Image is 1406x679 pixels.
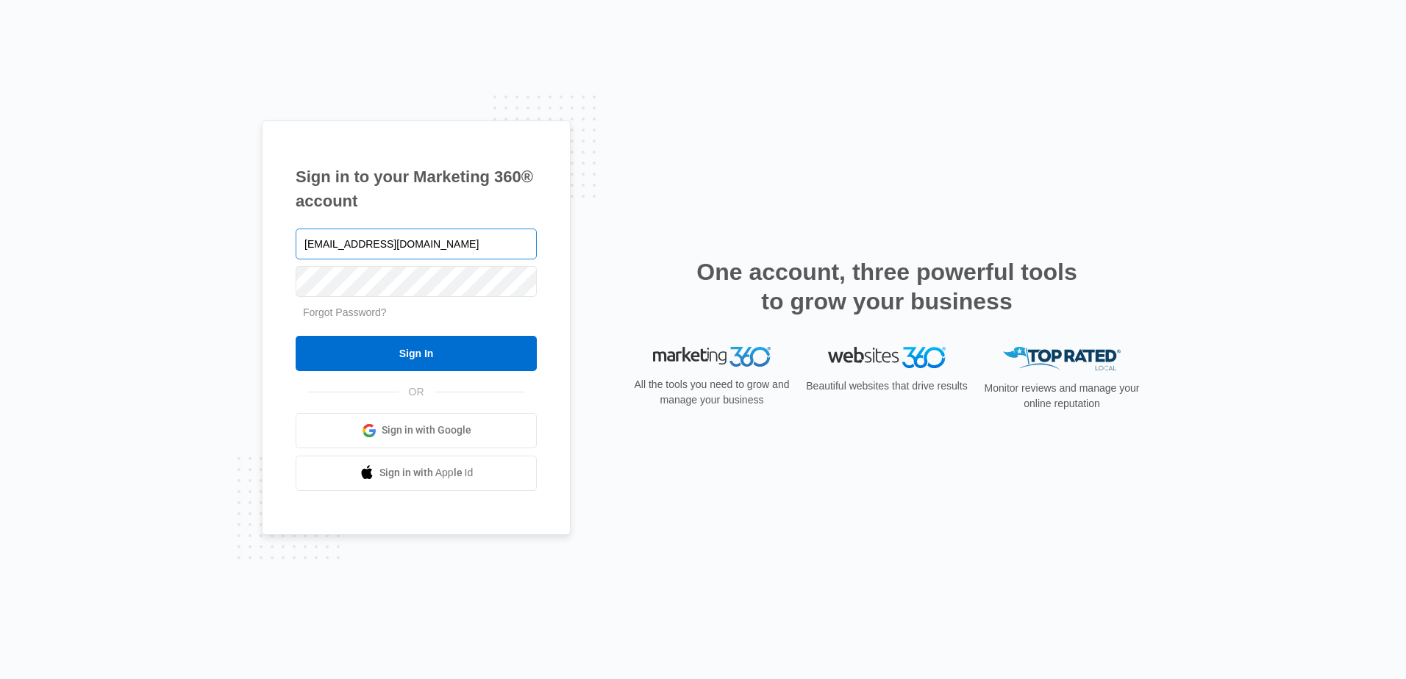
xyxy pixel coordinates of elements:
span: Sign in with Google [382,423,471,438]
p: Beautiful websites that drive results [804,378,969,394]
a: Forgot Password? [303,306,387,318]
h2: One account, three powerful tools to grow your business [692,257,1082,316]
p: All the tools you need to grow and manage your business [629,377,794,408]
span: Sign in with Apple Id [379,465,474,481]
input: Email [296,229,537,259]
input: Sign In [296,336,537,371]
p: Monitor reviews and manage your online reputation [979,381,1144,412]
span: OR [399,384,435,400]
img: Marketing 360 [653,347,771,367]
h1: Sign in to your Marketing 360® account [296,165,537,213]
a: Sign in with Apple Id [296,456,537,491]
img: Websites 360 [828,347,946,368]
a: Sign in with Google [296,413,537,448]
img: Top Rated Local [1003,347,1121,371]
